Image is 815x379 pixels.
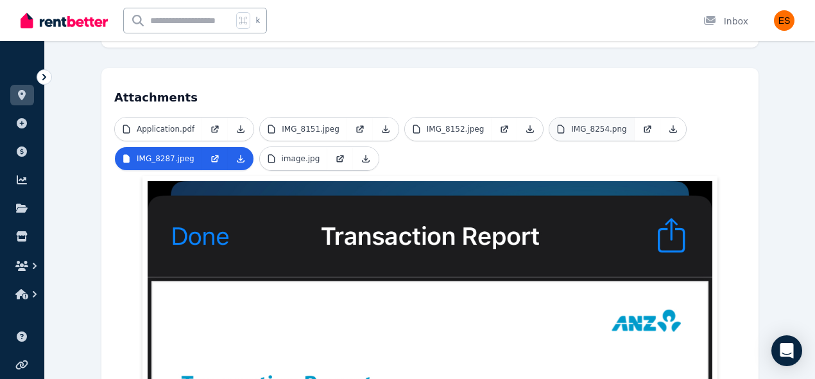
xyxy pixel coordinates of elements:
p: IMG_8287.jpeg [137,154,194,164]
a: Download Attachment [517,118,543,141]
p: Application.pdf [137,124,194,134]
div: Inbox [703,15,748,28]
a: Open in new Tab [635,118,660,141]
a: Open in new Tab [347,118,373,141]
p: image.jpg [282,154,320,164]
a: IMG_8152.jpeg [405,118,492,141]
a: Open in new Tab [202,147,228,170]
img: RentBetter [21,11,108,30]
a: Open in new Tab [492,118,517,141]
a: Open in new Tab [202,118,228,141]
div: Open Intercom Messenger [771,335,802,366]
a: Download Attachment [228,118,253,141]
a: Open in new Tab [327,147,353,170]
a: Download Attachment [373,118,399,141]
p: IMG_8254.png [571,124,626,134]
a: Application.pdf [115,118,202,141]
a: Download Attachment [660,118,686,141]
a: image.jpg [260,147,328,170]
a: IMG_8287.jpeg [115,147,202,170]
a: Download Attachment [353,147,379,170]
a: IMG_8151.jpeg [260,118,347,141]
a: Download Attachment [228,147,253,170]
p: IMG_8152.jpeg [427,124,485,134]
a: IMG_8254.png [549,118,634,141]
p: IMG_8151.jpeg [282,124,339,134]
img: Evangeline Samoilov [774,10,794,31]
h4: Attachments [114,81,746,107]
span: k [255,15,260,26]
